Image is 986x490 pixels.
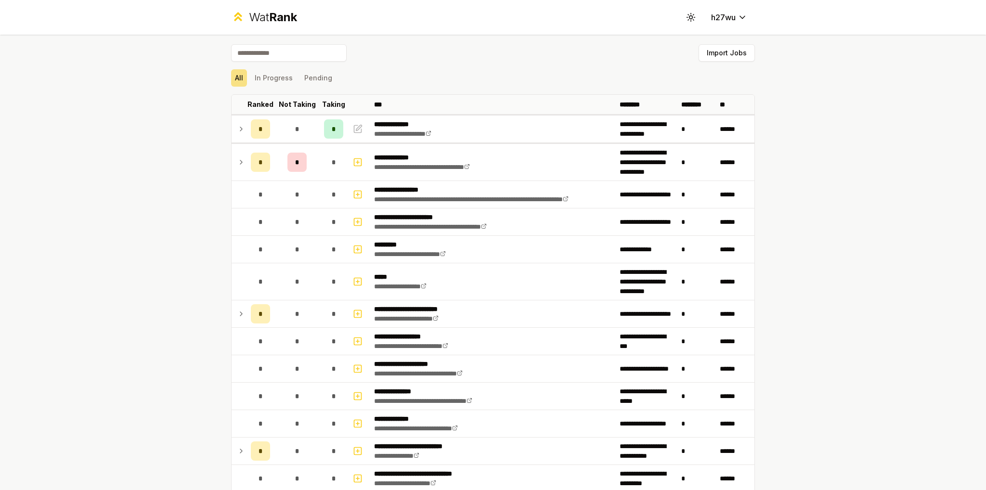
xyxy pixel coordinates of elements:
button: In Progress [251,69,297,87]
button: All [231,69,247,87]
button: Import Jobs [699,44,755,62]
a: WatRank [231,10,297,25]
div: Wat [249,10,297,25]
p: Ranked [247,100,273,109]
p: Not Taking [279,100,316,109]
span: h27wu [711,12,736,23]
span: Rank [269,10,297,24]
button: h27wu [703,9,755,26]
p: Taking [322,100,345,109]
button: Pending [300,69,336,87]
